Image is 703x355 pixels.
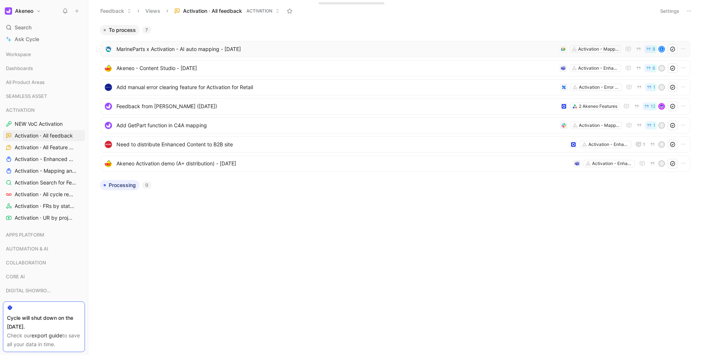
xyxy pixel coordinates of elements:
button: Processing [100,180,140,190]
div: AUTOMATION & AI [3,243,85,256]
a: Activation · All feedback [3,130,85,141]
button: AkeneoAkeneo [3,6,43,16]
span: Akeneo - Content Studio - [DATE] [116,64,557,73]
span: 8 [652,47,655,51]
img: Akeneo [5,7,12,15]
h1: Akeneo [15,8,33,14]
span: SEAMLESS ASSET [6,92,47,100]
div: Processing0 [97,180,694,196]
span: Activation · UR by project [15,214,75,222]
a: logoFeedback from [PERSON_NAME] ([DATE])2 Akeneo Features12avatar [101,98,690,114]
span: Activation · All Feature Requests [15,144,76,151]
span: Activation Search for Feature Requests [15,179,77,186]
a: export guide [31,332,62,338]
span: CORE AI [6,273,25,280]
div: CORE AI [3,271,85,284]
span: Workspace [6,51,31,58]
div: 7 [142,26,151,34]
div: DIGITAL SHOWROOM [3,285,85,296]
span: 6 [652,66,655,70]
div: R [659,161,664,166]
button: Activation · All feedbackACTIVATION [171,6,283,17]
button: 6 [644,64,657,72]
span: Processing [109,182,136,189]
span: COLLABORATION [6,259,46,266]
span: ACTIVATION [246,7,272,15]
a: Activation - Enhanced Content [3,154,85,165]
img: logo [105,84,112,91]
a: NEW VoC Activation [3,118,85,129]
span: Activation - Mapping and Transformation [15,167,77,175]
span: All Product Areas [6,78,45,86]
span: Akeneo Activation demo (A+ distribution) - [DATE] [116,159,570,168]
div: CORE AI [3,271,85,282]
div: 2 Akeneo Features [579,103,617,110]
img: avatar [659,104,664,109]
span: Activation · All cycle recordings [15,191,76,198]
button: Feedback [97,6,135,17]
span: Activation · FRs by status [15,202,75,210]
div: R [659,142,664,147]
span: To process [109,26,136,34]
img: logo [105,65,112,72]
div: APPS PLATFORM [3,229,85,240]
div: Activation - Enhanced content [588,141,629,148]
a: logoMarineParts x Activation - AI auto mapping - [DATE]Activation - Mapping & Transformation8L [101,41,690,57]
div: To process7 [97,25,694,174]
span: DIGITAL SHOWROOM [6,287,55,294]
div: Dashboards [3,63,85,76]
div: ACTIVATION [3,105,85,116]
div: All Product Areas [3,77,85,88]
span: 1 [653,85,655,89]
a: Ask Cycle [3,34,85,45]
div: Activation - Enhanced content [592,160,633,167]
span: NEW VoC Activation [15,120,63,128]
span: Dashboards [6,65,33,72]
div: R [659,123,664,128]
span: Activation · All feedback [15,132,73,139]
div: ACTIVATIONNEW VoC ActivationActivation · All feedbackActivation · All Feature RequestsActivation ... [3,105,85,223]
a: Activation · All Feature Requests [3,142,85,153]
span: APPS PLATFORM [6,231,44,238]
span: Activation - Enhanced Content [15,155,76,163]
div: DIGITAL SHOWROOM [3,285,85,298]
button: 8 [644,45,657,53]
div: Cycle will shut down on the [DATE]. [7,314,81,331]
span: Need to distribute Enhanced Content to B2B site [116,140,567,149]
div: DX & APP STORE [3,299,85,310]
button: 1 [645,121,657,129]
div: Activation - Mapping & Transformation [579,122,620,129]
div: L [659,47,664,52]
button: Views [142,6,164,17]
img: logo [105,103,112,110]
span: Feedback from [PERSON_NAME] ([DATE]) [116,102,557,111]
div: 0 [142,182,151,189]
div: Activation - Mapping & Transformation [578,45,619,53]
span: MarineParts x Activation - AI auto mapping - [DATE] [116,45,557,54]
a: logoAdd manual error clearing feature for Activation for RetailActivation - Error handling & moni... [101,79,690,95]
span: Add GetPart function in C4A mapping [116,121,557,130]
div: SEAMLESS ASSET [3,91,85,102]
div: S [659,85,664,90]
span: AUTOMATION & AI [6,245,48,252]
span: 12 [651,104,655,109]
span: Ask Cycle [15,35,39,44]
img: logo [105,160,112,167]
span: Search [15,23,31,32]
span: Add manual error clearing feature for Activation for Retail [116,83,557,92]
button: To process [100,25,140,35]
button: Settings [657,6,682,16]
img: logo [105,141,112,148]
div: Check our to save all your data in time. [7,331,81,349]
a: logoAkeneo Activation demo (A+ distribution) - [DATE]Activation - Enhanced contentR [101,155,690,172]
div: DX & APP STORE [3,299,85,312]
div: APPS PLATFORM [3,229,85,242]
div: COLLABORATION [3,257,85,268]
button: 1 [645,83,657,91]
span: 1 [653,123,655,128]
span: ACTIVATION [6,106,35,114]
a: Activation Search for Feature Requests [3,177,85,188]
span: 1 [643,142,645,147]
a: Activation · FRs by status [3,201,85,212]
div: Dashboards [3,63,85,74]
